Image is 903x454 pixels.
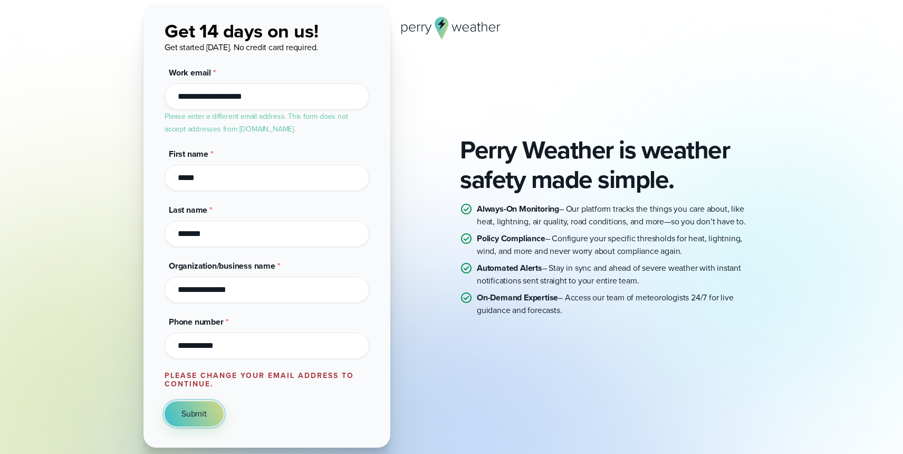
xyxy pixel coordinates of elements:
[169,204,207,216] span: Last name
[477,291,558,304] strong: On-Demand Expertise
[477,203,760,228] p: – Our platform tracks the things you care about, like heat, lightning, air quality, road conditio...
[165,111,348,135] label: Please enter a different email address. This form does not accept addresses from [DOMAIN_NAME].
[181,408,207,420] span: Submit
[460,135,760,194] h2: Perry Weather is weather safety made simple.
[477,232,545,244] strong: Policy Compliance
[169,148,208,160] span: First name
[477,262,542,274] strong: Automated Alerts
[477,232,760,258] p: – Configure your specific thresholds for heat, lightning, wind, and more and never worry about co...
[165,401,224,427] button: Submit
[165,370,354,390] label: Please change your email address to continue.
[169,316,224,328] span: Phone number
[169,260,275,272] span: Organization/business name
[169,67,211,79] span: Work email
[165,41,318,53] span: Get started [DATE]. No credit card required.
[477,262,760,287] p: – Stay in sync and ahead of severe weather with instant notifications sent straight to your entir...
[477,203,559,215] strong: Always-On Monitoring
[477,291,760,317] p: – Access our team of meteorologists 24/7 for live guidance and forecasts.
